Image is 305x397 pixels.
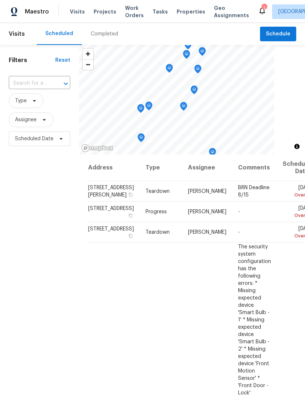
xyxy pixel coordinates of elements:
[260,27,296,42] button: Schedule
[199,47,206,58] div: Map marker
[188,189,226,194] span: [PERSON_NAME]
[188,209,226,214] span: [PERSON_NAME]
[88,206,134,211] span: [STREET_ADDRESS]
[88,185,134,198] span: [STREET_ADDRESS][PERSON_NAME]
[238,209,240,214] span: -
[88,154,140,181] th: Address
[293,142,301,151] button: Toggle attribution
[295,142,299,150] span: Toggle attribution
[138,133,145,145] div: Map marker
[127,212,134,219] button: Copy Address
[79,45,274,154] canvas: Map
[127,191,134,198] button: Copy Address
[83,59,93,70] button: Zoom out
[83,60,93,70] span: Zoom out
[238,185,270,198] span: BRN Deadline 8/15
[88,226,134,232] span: [STREET_ADDRESS]
[91,30,118,38] div: Completed
[261,4,267,12] div: 1
[166,64,173,75] div: Map marker
[266,30,290,39] span: Schedule
[146,230,170,235] span: Teardown
[25,8,49,15] span: Maestro
[180,102,187,113] div: Map marker
[183,50,190,61] div: Map marker
[15,135,53,142] span: Scheduled Date
[9,26,25,42] span: Visits
[70,8,85,15] span: Visits
[15,116,37,123] span: Assignee
[238,230,240,235] span: -
[127,233,134,239] button: Copy Address
[188,230,226,235] span: [PERSON_NAME]
[45,30,73,37] div: Scheduled
[94,8,116,15] span: Projects
[182,154,232,181] th: Assignee
[137,104,144,115] div: Map marker
[184,41,192,52] div: Map marker
[152,9,168,14] span: Tasks
[146,209,167,214] span: Progress
[61,79,71,89] button: Open
[81,144,113,152] a: Mapbox homepage
[140,154,182,181] th: Type
[125,4,144,19] span: Work Orders
[209,148,216,159] div: Map marker
[83,49,93,59] button: Zoom in
[145,102,152,113] div: Map marker
[194,65,202,76] div: Map marker
[191,85,198,97] div: Map marker
[214,4,249,19] span: Geo Assignments
[15,97,27,104] span: Type
[9,78,50,89] input: Search for an address...
[55,57,70,64] div: Reset
[9,57,55,64] h1: Filters
[146,189,170,194] span: Teardown
[232,154,277,181] th: Comments
[177,8,205,15] span: Properties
